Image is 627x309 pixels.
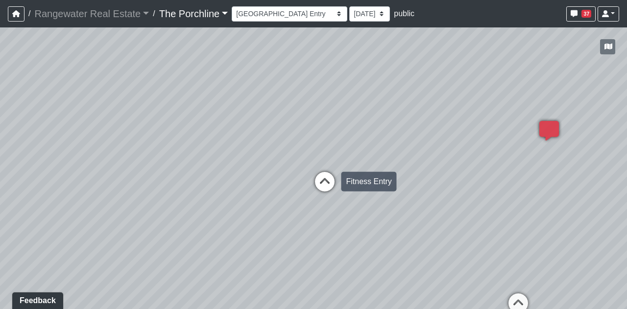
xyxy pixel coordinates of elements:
[149,4,159,24] span: /
[394,9,414,18] span: public
[24,4,34,24] span: /
[566,6,596,22] button: 37
[7,289,65,309] iframe: Ybug feedback widget
[581,10,591,18] span: 37
[159,4,228,24] a: The Porchline
[341,172,396,191] div: Fitness Entry
[34,4,149,24] a: Rangewater Real Estate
